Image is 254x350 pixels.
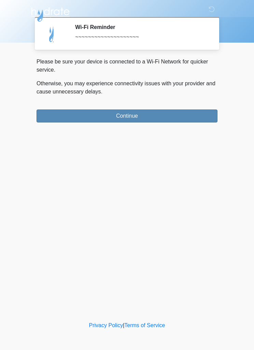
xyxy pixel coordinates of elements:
[124,322,165,328] a: Terms of Service
[30,5,71,22] img: Hydrate IV Bar - Scottsdale Logo
[75,33,207,41] div: ~~~~~~~~~~~~~~~~~~~~
[123,322,124,328] a: |
[37,79,217,96] p: Otherwise, you may experience connectivity issues with your provider and cause unnecessary delays
[101,89,102,94] span: .
[37,110,217,122] button: Continue
[42,24,62,44] img: Agent Avatar
[89,322,123,328] a: Privacy Policy
[37,58,217,74] p: Please be sure your device is connected to a Wi-Fi Network for quicker service.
